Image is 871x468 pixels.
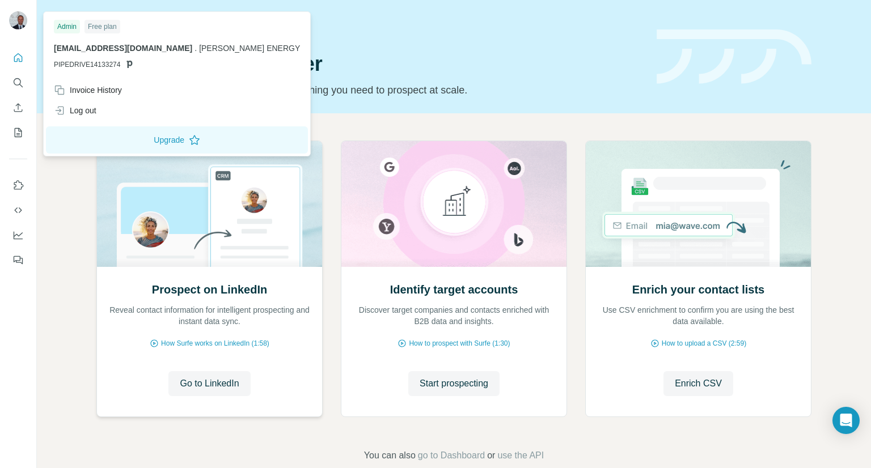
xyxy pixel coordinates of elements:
p: Pick your starting point and we’ll provide everything you need to prospect at scale. [96,82,643,98]
button: Feedback [9,250,27,270]
p: Discover target companies and contacts enriched with B2B data and insights. [353,304,555,327]
button: Start prospecting [408,371,500,396]
img: Avatar [9,11,27,29]
span: You can also [364,449,416,462]
img: Identify target accounts [341,141,567,267]
h2: Enrich your contact lists [632,282,764,297]
div: Open Intercom Messenger [832,407,860,434]
span: How to upload a CSV (2:59) [662,338,746,348]
h2: Prospect on LinkedIn [152,282,267,297]
button: Dashboard [9,225,27,245]
h1: Let’s prospect together [96,53,643,75]
div: Invoice History [54,84,122,96]
span: Start prospecting [420,377,488,390]
img: Prospect on LinkedIn [96,141,323,267]
span: Go to LinkedIn [180,377,239,390]
span: . [195,44,197,53]
img: banner [657,29,811,84]
span: [PERSON_NAME] ENERGY [199,44,300,53]
span: PIPEDRIVE14133274 [54,59,120,70]
p: Reveal contact information for intelligent prospecting and instant data sync. [108,304,311,327]
button: Use Surfe on LinkedIn [9,175,27,195]
button: use the API [497,449,544,462]
button: go to Dashboard [418,449,485,462]
div: Admin [54,20,80,33]
span: [EMAIL_ADDRESS][DOMAIN_NAME] [54,44,192,53]
button: Search [9,73,27,93]
h2: Identify target accounts [390,282,518,297]
span: or [487,449,495,462]
img: Enrich your contact lists [585,141,811,267]
p: Use CSV enrichment to confirm you are using the best data available. [597,304,800,327]
button: My lists [9,122,27,143]
button: Enrich CSV [663,371,733,396]
span: Enrich CSV [675,377,722,390]
button: Go to LinkedIn [168,371,250,396]
div: Log out [54,105,96,116]
button: Enrich CSV [9,97,27,118]
div: Free plan [84,20,120,33]
div: Quick start [96,21,643,32]
button: Upgrade [46,126,308,154]
button: Quick start [9,48,27,68]
button: Use Surfe API [9,200,27,220]
span: How to prospect with Surfe (1:30) [409,338,510,348]
span: How Surfe works on LinkedIn (1:58) [161,338,269,348]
